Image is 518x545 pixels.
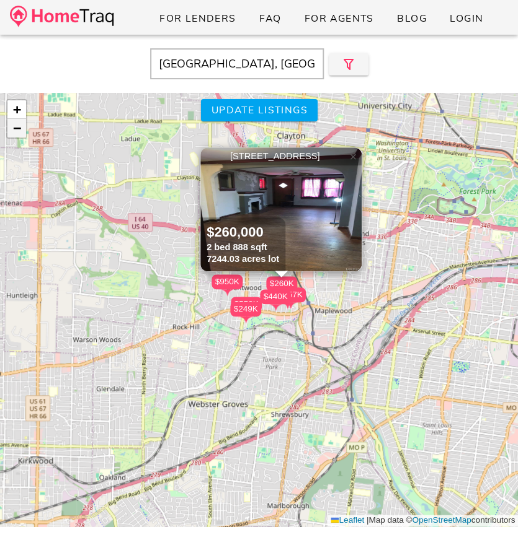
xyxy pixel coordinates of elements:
a: For Agents [293,7,383,30]
span: + [13,102,21,117]
a: Blog [386,7,437,30]
a: Zoom in [7,100,26,119]
div: $440K [260,289,291,311]
div: $440K [260,289,291,304]
a: [STREET_ADDRESS] $260,000 2 bed 888 sqft 7244.03 acres lot [200,147,362,271]
span: For Agents [303,12,373,25]
div: $260,000 [207,224,279,242]
input: Enter Your Address, Zipcode or City & State [150,48,324,79]
a: Close popup [344,147,362,166]
div: $550K [231,297,262,318]
div: $950K [212,274,243,289]
a: Login [439,7,493,30]
button: Update listings [200,99,317,121]
a: For Lenders [149,7,246,30]
span: − [13,120,21,136]
span: | [367,515,369,525]
span: Blog [396,12,427,25]
div: $257K [275,287,306,309]
img: triPin.png [221,289,234,296]
span: × [349,150,357,163]
span: Update listings [210,103,307,117]
a: Zoom out [7,119,26,137]
div: Map data © contributors [328,515,518,526]
div: $450K [272,287,303,309]
div: $257K [275,287,306,302]
span: FAQ [259,12,282,25]
a: Leaflet [331,515,364,525]
img: triPin.png [239,316,252,323]
img: triPin.png [269,304,282,311]
div: 2 bed 888 sqft [207,242,279,253]
div: $550K [231,297,262,312]
a: FAQ [249,7,292,30]
img: desktop-logo.34a1112.png [10,6,114,27]
span: For Lenders [159,12,236,25]
div: $260K [266,276,297,291]
div: $260K [266,276,297,298]
img: 1.jpg [200,147,362,271]
span: Login [449,12,483,25]
div: $249K [230,302,261,323]
div: $249K [230,302,261,316]
div: $950K [212,274,243,296]
div: [STREET_ADDRESS] [203,150,359,162]
a: OpenStreetMap [412,515,471,525]
iframe: Chat Widget [456,486,518,545]
div: 7244.03 acres lot [207,253,279,265]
